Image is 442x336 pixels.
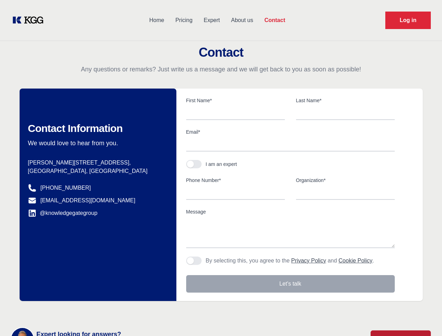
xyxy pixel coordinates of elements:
a: Home [143,11,170,29]
label: Message [186,208,395,215]
button: Let's talk [186,275,395,293]
p: [GEOGRAPHIC_DATA], [GEOGRAPHIC_DATA] [28,167,165,175]
label: Last Name* [296,97,395,104]
a: Pricing [170,11,198,29]
p: [PERSON_NAME][STREET_ADDRESS], [28,159,165,167]
a: Request Demo [385,12,431,29]
a: Expert [198,11,225,29]
a: @knowledgegategroup [28,209,98,217]
p: We would love to hear from you. [28,139,165,147]
h2: Contact Information [28,122,165,135]
label: First Name* [186,97,285,104]
a: KOL Knowledge Platform: Talk to Key External Experts (KEE) [11,15,49,26]
label: Organization* [296,177,395,184]
a: Contact [259,11,291,29]
a: [EMAIL_ADDRESS][DOMAIN_NAME] [41,196,135,205]
a: Cookie Policy [338,258,372,264]
a: Privacy Policy [291,258,326,264]
a: [PHONE_NUMBER] [41,184,91,192]
h2: Contact [8,45,434,59]
p: By selecting this, you agree to the and . [206,257,374,265]
label: Phone Number* [186,177,285,184]
div: I am an expert [206,161,237,168]
p: Any questions or remarks? Just write us a message and we will get back to you as soon as possible! [8,65,434,73]
a: About us [225,11,259,29]
label: Email* [186,128,395,135]
iframe: Chat Widget [407,302,442,336]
